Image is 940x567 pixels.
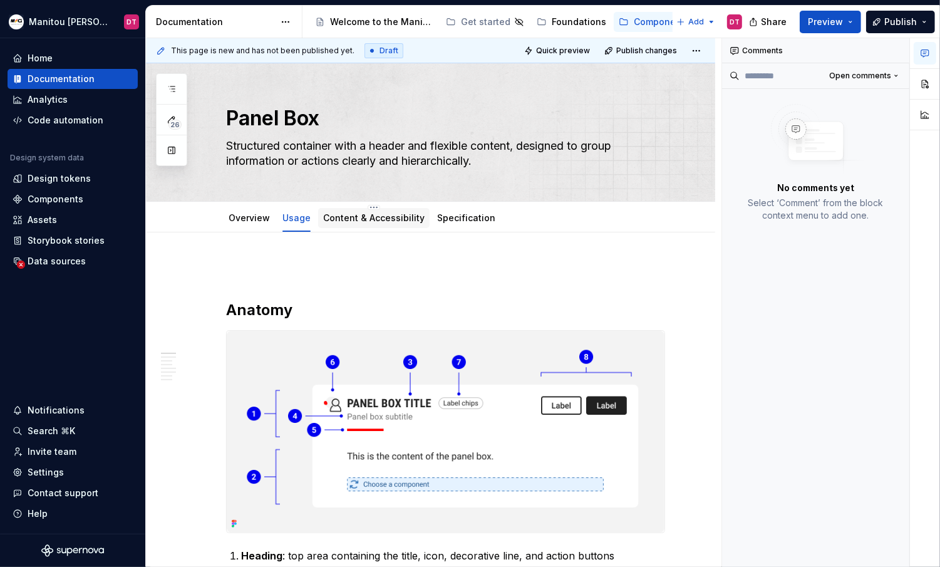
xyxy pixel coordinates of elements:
[800,11,861,33] button: Preview
[226,300,665,320] h2: Anatomy
[227,331,664,533] img: e289d259-dcbd-4e68-a18b-7daaaae87a94.png
[8,69,138,89] a: Documentation
[829,71,891,81] span: Open comments
[28,93,68,106] div: Analytics
[28,487,98,499] div: Contact support
[432,204,500,231] div: Specification
[730,17,740,27] div: DT
[28,172,91,185] div: Design tokens
[8,504,138,524] button: Help
[552,16,606,28] div: Foundations
[8,400,138,420] button: Notifications
[168,120,182,130] span: 26
[777,182,854,194] p: No comments yet
[8,251,138,271] a: Data sources
[3,8,143,35] button: Manitou [PERSON_NAME] Design SystemDT
[9,14,24,29] img: e5cfe62c-2ffb-4aae-a2e8-6f19d60e01f1.png
[380,46,398,56] span: Draft
[761,16,787,28] span: Share
[866,11,935,33] button: Publish
[8,169,138,189] a: Design tokens
[229,212,270,223] a: Overview
[8,462,138,482] a: Settings
[520,42,596,60] button: Quick preview
[437,212,495,223] a: Specification
[318,204,430,231] div: Content & Accessibility
[8,210,138,230] a: Assets
[323,212,425,223] a: Content & Accessibility
[8,442,138,462] a: Invite team
[688,17,704,27] span: Add
[737,197,894,222] p: Select ‘Comment’ from the block context menu to add one.
[536,46,590,56] span: Quick preview
[282,212,311,223] a: Usage
[330,16,433,28] div: Welcome to the Manitou and [PERSON_NAME] Design System
[10,153,84,163] div: Design system data
[310,9,670,34] div: Page tree
[29,16,109,28] div: Manitou [PERSON_NAME] Design System
[224,136,663,171] textarea: Structured container with a header and flexible content, designed to group information or actions...
[241,549,282,562] strong: Heading
[884,16,917,28] span: Publish
[722,38,909,63] div: Comments
[673,13,720,31] button: Add
[8,90,138,110] a: Analytics
[8,483,138,503] button: Contact support
[808,16,843,28] span: Preview
[8,231,138,251] a: Storybook stories
[156,16,274,28] div: Documentation
[634,16,690,28] div: Components
[224,204,275,231] div: Overview
[8,421,138,441] button: Search ⌘K
[28,404,85,417] div: Notifications
[28,425,75,437] div: Search ⌘K
[616,46,677,56] span: Publish changes
[743,11,795,33] button: Share
[28,73,95,85] div: Documentation
[28,507,48,520] div: Help
[614,12,695,32] a: Components
[310,12,438,32] a: Welcome to the Manitou and [PERSON_NAME] Design System
[601,42,683,60] button: Publish changes
[171,46,354,56] span: This page is new and has not been published yet.
[28,255,86,268] div: Data sources
[28,466,64,479] div: Settings
[8,48,138,68] a: Home
[28,214,57,226] div: Assets
[824,67,904,85] button: Open comments
[28,445,76,458] div: Invite team
[8,189,138,209] a: Components
[28,193,83,205] div: Components
[127,17,137,27] div: DT
[277,204,316,231] div: Usage
[28,52,53,65] div: Home
[532,12,611,32] a: Foundations
[8,110,138,130] a: Code automation
[441,12,529,32] a: Get started
[28,234,105,247] div: Storybook stories
[28,114,103,127] div: Code automation
[224,103,663,133] textarea: Panel Box
[241,548,665,563] p: : top area containing the title, icon, decorative line, and action buttons
[41,544,104,557] svg: Supernova Logo
[461,16,510,28] div: Get started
